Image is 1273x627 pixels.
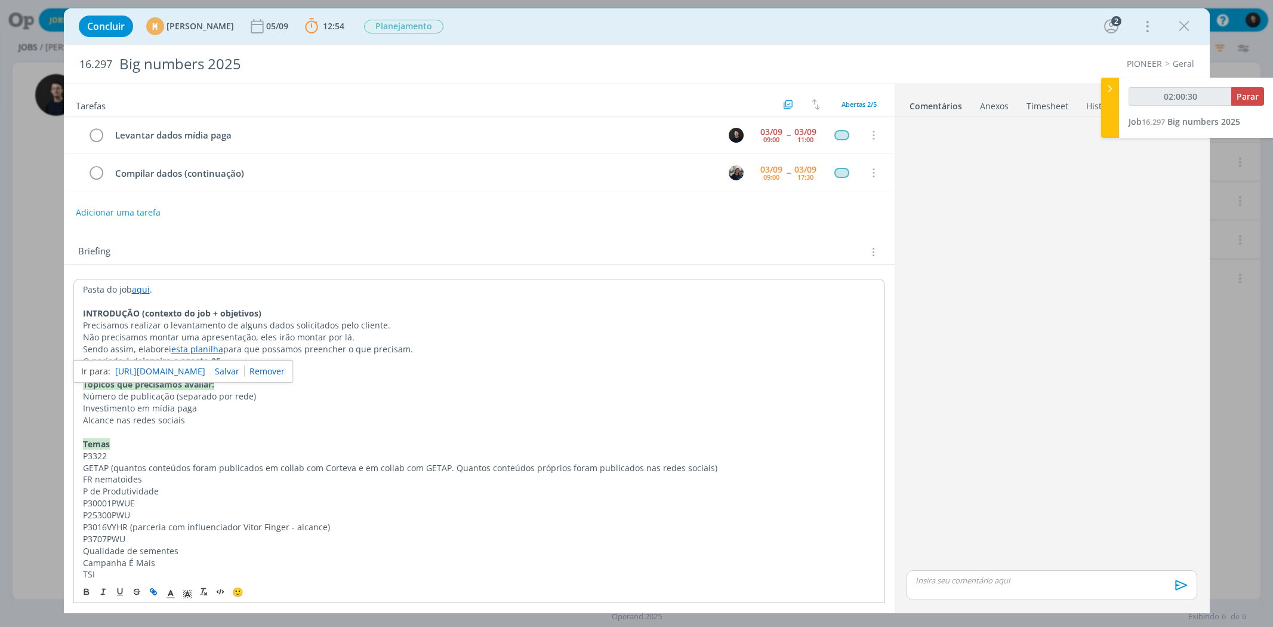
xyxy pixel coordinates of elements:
[1127,58,1162,69] a: PIONEER
[266,22,291,30] div: 05/09
[83,402,876,414] p: Investimento em mídia paga
[83,284,876,296] p: Pasta do job .
[83,533,876,545] p: P3707PWU
[76,97,106,112] span: Tarefas
[794,165,816,174] div: 03/09
[83,485,876,497] p: P de Produtividade
[763,136,779,143] div: 09:00
[83,521,876,533] p: P3016VYHR (parceria com influenciador Vitor Finger - alcance)
[323,20,344,32] span: 12:54
[302,17,347,36] button: 12:54
[363,19,444,34] button: Planejamento
[1111,16,1121,26] div: 2
[1086,95,1122,112] a: Histórico
[1167,116,1240,127] span: Big numbers 2025
[167,22,234,30] span: [PERSON_NAME]
[83,438,110,450] strong: Temas
[83,497,876,509] p: P30001PWUE
[1231,87,1264,106] button: Parar
[83,331,876,343] p: Não precisamos montar uma apresentação, eles irão montar por lá.
[980,100,1009,112] div: Anexos
[763,174,779,180] div: 09:00
[64,8,1210,613] div: dialog
[83,355,876,367] p: O período é de .
[83,462,876,474] p: GETAP (quantos conteúdos foram publicados em collab com Corteva e em collab com GETAP. Quantos co...
[794,128,816,136] div: 03/09
[729,128,744,143] img: C
[1173,58,1194,69] a: Geral
[83,414,876,426] p: Alcance nas redes sociais
[143,355,221,367] strong: janeiro a agosto 25
[83,474,876,485] p: FR nematoides
[797,174,813,180] div: 17:30
[364,20,443,33] span: Planejamento
[1142,116,1165,127] span: 16.297
[728,164,745,182] button: M
[110,166,718,181] div: Compilar dados (continuação)
[1129,116,1240,127] a: Job16.297Big numbers 2025
[83,308,261,319] strong: INTRODUÇÃO (contexto do job + objetivos)
[115,50,725,79] div: Big numbers 2025
[232,586,243,598] span: 🙂
[83,319,876,331] p: Precisamos realizar o levantamento de alguns dados solicitados pelo cliente.
[1102,17,1121,36] button: 2
[115,364,205,379] a: [URL][DOMAIN_NAME]
[162,585,179,600] span: Cor do Texto
[83,379,214,390] strong: Tópicos que precisamos avaliar:
[842,100,877,109] span: Abertas 2/5
[797,136,813,143] div: 11:00
[146,17,234,35] button: M[PERSON_NAME]
[787,131,790,139] span: --
[909,95,963,112] a: Comentários
[75,202,161,223] button: Adicionar uma tarefa
[78,244,110,260] span: Briefing
[812,99,820,110] img: arrow-down-up.svg
[728,126,745,144] button: C
[760,128,782,136] div: 03/09
[729,165,744,180] img: M
[146,17,164,35] div: M
[79,16,133,37] button: Concluir
[83,557,876,569] p: Campanha É Mais
[83,568,876,580] p: TSI
[179,585,196,600] span: Cor de Fundo
[110,128,718,143] div: Levantar dados mídia paga
[83,450,876,462] p: P3322
[171,343,223,355] a: esta planilha
[229,585,246,600] button: 🙂
[1237,91,1259,102] span: Parar
[79,58,112,71] span: 16.297
[83,343,876,355] p: Sendo assim, elaborei para que possamos preencher o que precisam.
[760,165,782,174] div: 03/09
[1026,95,1069,112] a: Timesheet
[87,21,125,31] span: Concluir
[83,509,876,521] p: P25300PWU
[83,391,876,402] p: Número de publicação (separado por rede)
[83,545,876,557] p: Qualidade de sementes
[787,168,790,177] span: --
[132,284,150,295] a: aqui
